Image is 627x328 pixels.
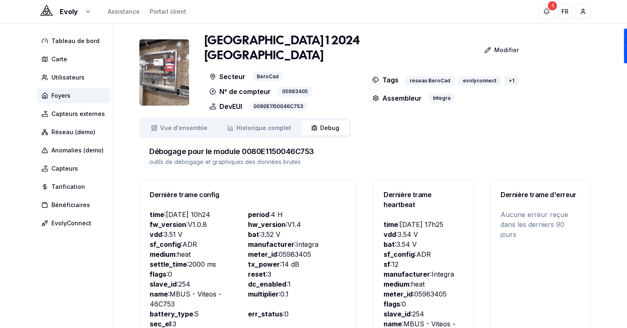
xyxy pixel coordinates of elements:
span: sf [384,260,390,268]
p: : 0 [248,309,346,319]
h1: [GEOGRAPHIC_DATA] 1 2024 [GEOGRAPHIC_DATA] [204,34,461,63]
p: Secteur [209,72,245,82]
p: : 254 [384,309,463,319]
span: multiplier [248,290,279,298]
p: : 5 [150,309,248,319]
span: name [150,290,168,298]
a: Anomalies (demo) [36,143,113,158]
button: FR [557,4,572,19]
span: Capteurs [51,164,78,173]
span: Anomalies (demo) [51,146,104,154]
a: Modifier [461,42,525,58]
a: EvolyConnect [36,216,113,231]
span: Foyers [51,92,70,100]
span: Historique complet [236,124,291,132]
p: DevEUI [209,101,242,111]
p: : 0 [150,269,248,279]
div: + 1 [504,76,519,85]
img: unit Image [139,39,189,106]
span: slave_id [150,280,177,288]
p: : 4 H [248,210,346,219]
p: : Integra [248,239,346,249]
p: : 1 [248,279,346,289]
a: Historique complet [217,121,301,135]
p: : 3 [248,269,346,279]
div: evolyconnect [458,76,501,85]
span: Evoly [60,7,78,17]
p: : 3.54 V [384,239,463,249]
p: Assembleur [372,93,422,103]
h3: Débogage pour le module 0080E1150046C753 [149,148,581,155]
span: manufacturer [248,240,294,248]
span: manufacturer [384,270,430,278]
span: Vue d'ensemble [160,124,207,132]
a: Debug [301,121,349,135]
h3: Dernière trame heartbeat [384,190,463,210]
p: : 3.54 V [384,229,463,239]
span: bat [384,240,395,248]
p: : 14 dB [248,259,346,269]
span: medium [384,280,409,288]
span: battery_type [150,310,193,318]
p: : ADR [384,249,463,259]
span: medium [150,250,175,258]
p: : 254 [150,279,248,289]
span: meter_id [248,250,277,258]
p: : MBUS - Viteos - 46C753 [150,289,248,309]
p: : Integra [384,269,463,279]
p: : ADR [150,239,248,249]
a: Réseau (demo) [36,125,113,140]
span: meter_id [384,290,413,298]
button: Evoly [36,7,91,17]
span: Réseau (demo) [51,128,95,136]
span: Tarification [51,183,85,191]
span: slave_id [384,310,411,318]
h3: Dernière trame d'erreur [501,190,580,200]
p: : [DATE] 17h25 [384,219,463,229]
div: 05983405 [277,87,312,96]
span: settle_time [150,260,187,268]
span: dc_enabled [248,280,286,288]
span: name [384,320,402,328]
a: Tarification [36,179,113,194]
p: Tags [372,72,399,88]
span: sec_el [150,320,171,328]
span: flags [384,300,400,308]
span: Utilisateurs [51,73,85,82]
span: sf_config [150,240,181,248]
p: Modifier [494,46,519,54]
p: : 2000 ms [150,259,248,269]
p: : 12 [384,259,463,269]
p: : heat [384,279,463,289]
a: Portail client [150,7,186,16]
span: Tableau de bord [51,37,100,45]
span: vdd [384,230,396,239]
span: Carte [51,55,67,63]
span: bat [248,230,259,239]
a: Capteurs [36,161,113,176]
span: vdd [150,230,162,239]
p: : 05983405 [384,289,463,299]
div: réseau BéroCad [405,76,455,85]
a: Foyers [36,88,113,103]
span: FR [561,7,569,16]
div: Aucune erreur reçue dans les derniers 90 jours [501,210,580,239]
a: Bénéficiaires [36,198,113,212]
div: 0080E1150046C753 [249,101,308,111]
span: err_status [248,310,283,318]
button: 1 [539,4,554,19]
span: Debug [320,124,339,132]
span: reset [248,270,266,278]
span: period [248,210,269,219]
p: : heat [150,249,248,259]
p: : V1.4 [248,219,346,229]
div: 1 [548,1,557,10]
p: : 0 [384,299,463,309]
a: Capteurs externes [36,106,113,121]
p: : [DATE] 10h24 [150,210,248,219]
span: time [150,210,164,219]
h3: Dernière trame config [150,190,346,200]
span: fw_version [150,220,186,229]
span: time [384,220,398,229]
div: BéroCad [252,72,283,82]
